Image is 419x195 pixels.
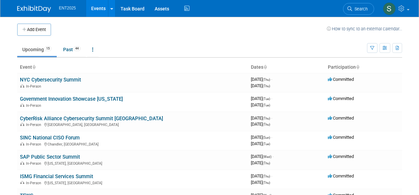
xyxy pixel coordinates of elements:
[20,135,80,141] a: SINC National CISO Forum
[263,181,270,185] span: (Thu)
[44,46,52,51] span: 15
[328,77,354,82] span: Committed
[20,122,245,127] div: [GEOGRAPHIC_DATA], [GEOGRAPHIC_DATA]
[248,62,325,73] th: Dates
[328,154,354,159] span: Committed
[263,84,270,88] span: (Thu)
[17,6,51,12] img: ExhibitDay
[26,181,43,185] span: In-Person
[356,64,359,70] a: Sort by Participation Type
[272,154,273,159] span: -
[263,174,270,178] span: (Thu)
[263,136,270,139] span: (Sun)
[20,77,81,83] a: NYC Cybersecurity Summit
[251,160,270,165] span: [DATE]
[251,141,270,146] span: [DATE]
[20,103,24,107] img: In-Person Event
[26,142,43,147] span: In-Person
[73,46,81,51] span: 44
[26,103,43,108] span: In-Person
[271,96,272,101] span: -
[20,141,245,147] div: Chandler, [GEOGRAPHIC_DATA]
[26,84,43,89] span: In-Person
[263,142,270,146] span: (Tue)
[271,77,272,82] span: -
[26,123,43,127] span: In-Person
[327,26,402,31] a: How to sync to an external calendar...
[343,3,374,15] a: Search
[20,181,24,184] img: In-Person Event
[32,64,35,70] a: Sort by Event Name
[59,6,76,10] span: ENT2025
[263,103,270,107] span: (Tue)
[263,123,270,126] span: (Thu)
[352,6,368,11] span: Search
[271,116,272,121] span: -
[17,62,248,73] th: Event
[20,116,163,122] a: CyberRisk Alliance Cybersecurity Summit [GEOGRAPHIC_DATA]
[17,24,51,36] button: Add Event
[20,173,93,180] a: ISMG Financial Services Summit
[20,96,123,102] a: Government Innovation Showcase [US_STATE]
[251,77,272,82] span: [DATE]
[251,96,272,101] span: [DATE]
[20,123,24,126] img: In-Person Event
[20,142,24,145] img: In-Person Event
[271,173,272,178] span: -
[263,97,270,101] span: (Tue)
[263,155,271,159] span: (Wed)
[17,43,57,56] a: Upcoming15
[263,117,270,120] span: (Thu)
[251,180,270,185] span: [DATE]
[328,96,354,101] span: Committed
[383,2,396,15] img: Stephanie Silva
[20,161,24,165] img: In-Person Event
[251,154,273,159] span: [DATE]
[328,135,354,140] span: Committed
[328,116,354,121] span: Committed
[20,160,245,166] div: [US_STATE], [GEOGRAPHIC_DATA]
[251,116,272,121] span: [DATE]
[58,43,86,56] a: Past44
[263,161,270,165] span: (Thu)
[251,135,272,140] span: [DATE]
[251,102,270,107] span: [DATE]
[20,84,24,88] img: In-Person Event
[20,154,80,160] a: SAP Public Sector Summit
[325,62,402,73] th: Participation
[26,161,43,166] span: In-Person
[251,83,270,88] span: [DATE]
[251,173,272,178] span: [DATE]
[20,180,245,185] div: [US_STATE], [GEOGRAPHIC_DATA]
[251,122,270,127] span: [DATE]
[263,64,267,70] a: Sort by Start Date
[328,173,354,178] span: Committed
[263,78,270,82] span: (Thu)
[271,135,272,140] span: -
